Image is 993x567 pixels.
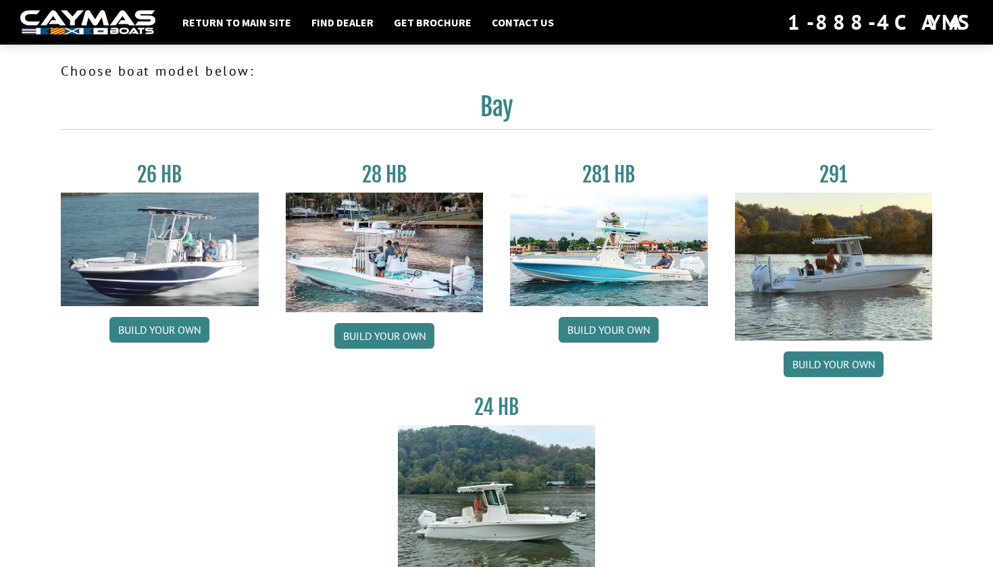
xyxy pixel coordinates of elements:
[485,14,561,31] a: Contact Us
[61,61,932,81] p: Choose boat model below:
[559,317,659,343] a: Build your own
[61,92,932,130] h2: Bay
[788,7,973,37] div: 1-888-4CAYMAS
[334,323,434,349] a: Build your own
[61,162,259,187] h3: 26 HB
[61,193,259,306] img: 26_new_photo_resized.jpg
[510,193,708,306] img: 28-hb-twin.jpg
[305,14,380,31] a: Find Dealer
[735,162,933,187] h3: 291
[398,395,596,420] h3: 24 HB
[387,14,478,31] a: Get Brochure
[286,193,484,312] img: 28_hb_thumbnail_for_caymas_connect.jpg
[176,14,298,31] a: Return to main site
[735,193,933,341] img: 291_Thumbnail.jpg
[784,351,884,377] a: Build your own
[286,162,484,187] h3: 28 HB
[20,10,155,35] img: white-logo-c9c8dbefe5ff5ceceb0f0178aa75bf4bb51f6bca0971e226c86eb53dfe498488.png
[510,162,708,187] h3: 281 HB
[109,317,209,343] a: Build your own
